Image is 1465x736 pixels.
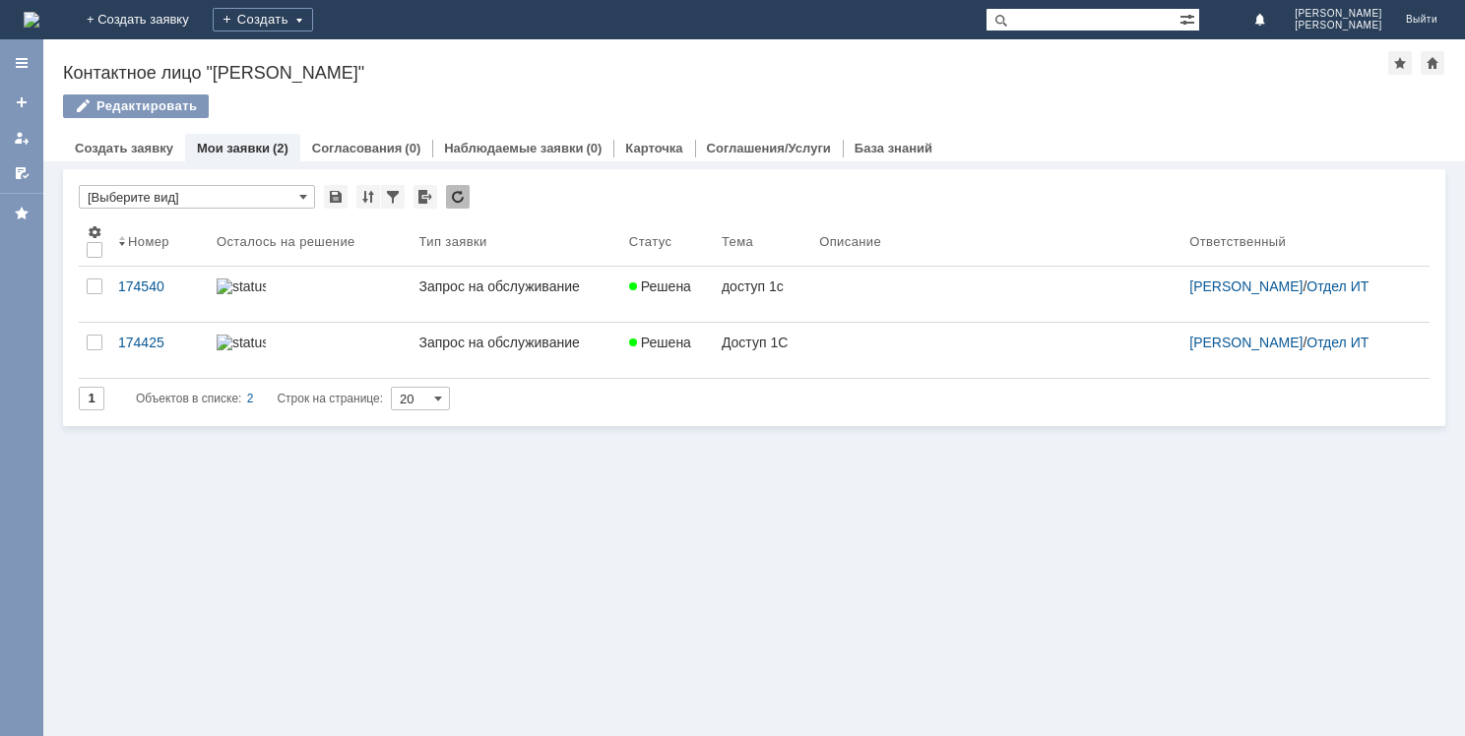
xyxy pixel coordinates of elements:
[419,335,613,350] div: Запрос на обслуживание
[110,216,209,267] th: Номер
[128,234,169,249] div: Номер
[209,323,412,378] a: statusbar-100 (1).png
[1179,9,1199,28] span: Расширенный поиск
[414,185,437,209] div: Экспорт списка
[621,267,714,322] a: Решена
[118,335,201,350] div: 174425
[629,335,691,350] span: Решена
[419,234,487,249] div: Тип заявки
[110,267,209,322] a: 174540
[1189,234,1286,249] div: Ответственный
[444,141,583,155] a: Наблюдаемые заявки
[75,141,173,155] a: Создать заявку
[714,267,811,322] a: доступ 1с
[722,278,803,294] div: доступ 1с
[412,216,621,267] th: Тип заявки
[1181,216,1414,267] th: Ответственный
[1306,335,1369,350] a: Отдел ИТ
[24,12,39,28] img: logo
[1295,8,1382,20] span: [PERSON_NAME]
[136,392,241,405] span: Объектов в списке:
[722,234,753,249] div: Тема
[1189,335,1303,350] a: [PERSON_NAME]
[1189,278,1303,294] a: [PERSON_NAME]
[714,216,811,267] th: Тема
[110,323,209,378] a: 174425
[247,387,254,410] div: 2
[412,267,621,322] a: Запрос на обслуживание
[629,234,671,249] div: Статус
[217,234,355,249] div: Осталось на решение
[1388,51,1412,75] div: Добавить в избранное
[63,63,1388,83] div: Контактное лицо "[PERSON_NAME]"
[1306,278,1369,294] a: Отдел ИТ
[197,141,270,155] a: Мои заявки
[621,216,714,267] th: Статус
[412,323,621,378] a: Запрос на обслуживание
[446,185,470,209] div: Обновлять список
[621,323,714,378] a: Решена
[419,278,613,294] div: Запрос на обслуживание
[209,216,412,267] th: Осталось на решение
[136,387,383,410] i: Строк на странице:
[356,185,380,209] div: Сортировка...
[722,335,803,350] div: Доступ 1С
[714,323,811,378] a: Доступ 1С
[405,141,420,155] div: (0)
[6,157,37,189] a: Мои согласования
[1189,278,1406,294] div: /
[273,141,288,155] div: (2)
[209,267,412,322] a: statusbar-100 (1).png
[217,278,266,294] img: statusbar-100 (1).png
[87,224,102,240] span: Настройки
[6,87,37,118] a: Создать заявку
[629,278,691,294] span: Решена
[707,141,831,155] a: Соглашения/Услуги
[312,141,403,155] a: Согласования
[625,141,682,155] a: Карточка
[1421,51,1444,75] div: Сделать домашней страницей
[213,8,313,31] div: Создать
[586,141,602,155] div: (0)
[6,122,37,153] a: Мои заявки
[1295,20,1382,31] span: [PERSON_NAME]
[381,185,405,209] div: Фильтрация...
[819,234,881,249] div: Описание
[24,12,39,28] a: Перейти на домашнюю страницу
[217,335,266,350] img: statusbar-100 (1).png
[118,278,201,294] div: 174540
[855,141,932,155] a: База знаний
[324,185,348,209] div: Сохранить вид
[1189,335,1406,350] div: /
